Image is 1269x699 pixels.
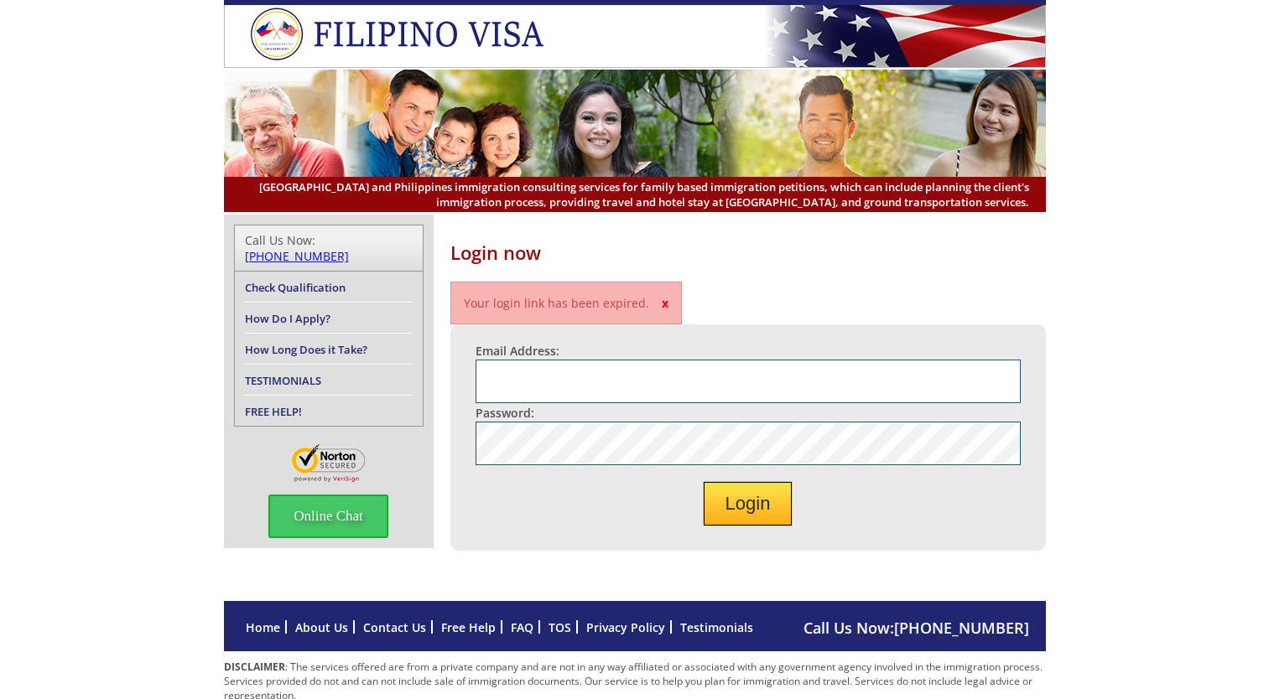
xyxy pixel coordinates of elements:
a: Free Help [441,619,496,635]
a: Contact Us [363,619,426,635]
a: TESTIMONIALS [245,373,321,388]
span: Call Us Now: [804,618,1029,638]
a: [PHONE_NUMBER] [245,248,349,264]
a: FREE HELP! [245,404,302,419]
h1: Login now [450,240,1046,265]
a: How Do I Apply? [245,311,330,326]
a: [PHONE_NUMBER] [894,618,1029,638]
a: Home [246,619,280,635]
a: Check Qualification [245,280,346,295]
label: Password: [476,405,534,421]
a: FAQ [511,619,533,635]
label: Email Address: [476,343,559,359]
span: x [662,295,668,311]
a: Testimonials [680,619,753,635]
span: [GEOGRAPHIC_DATA] and Philippines immigration consulting services for family based immigration pe... [241,179,1029,210]
a: Privacy Policy [586,619,665,635]
p: Your login link has been expired. [450,282,682,324]
a: TOS [549,619,571,635]
strong: DISCLAIMER [224,660,285,674]
a: How Long Does it Take? [245,342,367,357]
a: About Us [295,619,348,635]
button: Login [704,482,793,526]
div: Call Us Now: [245,232,413,264]
span: Online Chat [268,494,388,538]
